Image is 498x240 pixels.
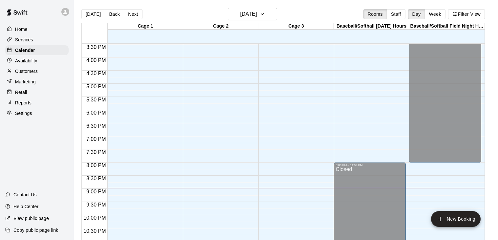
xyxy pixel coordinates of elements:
[240,10,257,19] h6: [DATE]
[5,56,69,66] a: Availability
[425,9,445,19] button: Week
[5,108,69,118] a: Settings
[5,24,69,34] a: Home
[85,84,108,89] span: 5:00 PM
[15,57,37,64] p: Availability
[409,23,485,30] div: Baseball/Softball Field Night Hours
[85,149,108,155] span: 7:30 PM
[431,211,481,227] button: add
[13,215,49,222] p: View public page
[81,9,105,19] button: [DATE]
[85,71,108,76] span: 4:30 PM
[13,227,58,233] p: Copy public page link
[85,202,108,207] span: 9:30 PM
[5,77,69,87] a: Marketing
[5,66,69,76] a: Customers
[15,26,28,33] p: Home
[15,47,35,54] p: Calendar
[124,9,142,19] button: Next
[363,9,387,19] button: Rooms
[15,78,36,85] p: Marketing
[5,45,69,55] a: Calendar
[5,87,69,97] a: Retail
[85,110,108,116] span: 6:00 PM
[15,110,32,117] p: Settings
[82,215,107,221] span: 10:00 PM
[5,35,69,45] a: Services
[85,176,108,181] span: 8:30 PM
[85,57,108,63] span: 4:00 PM
[85,136,108,142] span: 7:00 PM
[5,98,69,108] a: Reports
[258,23,334,30] div: Cage 3
[228,8,277,20] button: [DATE]
[183,23,259,30] div: Cage 2
[85,123,108,129] span: 6:30 PM
[85,44,108,50] span: 3:30 PM
[448,9,485,19] button: Filter View
[387,9,405,19] button: Staff
[85,97,108,102] span: 5:30 PM
[15,36,33,43] p: Services
[85,163,108,168] span: 8:00 PM
[13,203,38,210] p: Help Center
[82,228,107,234] span: 10:30 PM
[15,99,32,106] p: Reports
[85,189,108,194] span: 9:00 PM
[336,164,404,167] div: 8:00 PM – 11:59 PM
[408,9,425,19] button: Day
[108,23,183,30] div: Cage 1
[105,9,124,19] button: Back
[15,89,27,96] p: Retail
[334,23,409,30] div: Baseball/Softball [DATE] Hours
[13,191,37,198] p: Contact Us
[15,68,38,75] p: Customers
